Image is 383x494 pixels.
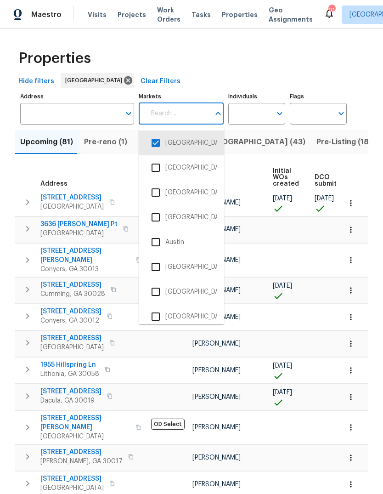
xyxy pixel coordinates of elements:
[122,107,135,120] button: Open
[40,334,104,343] span: [STREET_ADDRESS]
[316,136,372,148] span: Pre-Listing (18)
[40,483,104,493] span: [GEOGRAPHIC_DATA]
[146,133,217,153] li: [GEOGRAPHIC_DATA]
[192,454,241,461] span: [PERSON_NAME]
[138,136,188,148] span: In-review (10)
[15,73,58,90] button: Hide filters
[88,10,107,19] span: Visits
[192,481,241,488] span: [PERSON_NAME]
[146,208,217,227] li: [GEOGRAPHIC_DATA], [GEOGRAPHIC_DATA]
[139,94,224,99] label: Markets
[228,94,285,99] label: Individuals
[146,183,217,202] li: [GEOGRAPHIC_DATA], [GEOGRAPHIC_DATA]
[31,10,62,19] span: Maestro
[40,193,104,202] span: [STREET_ADDRESS]
[40,307,101,316] span: [STREET_ADDRESS]
[18,76,54,87] span: Hide filters
[20,94,134,99] label: Address
[273,363,292,369] span: [DATE]
[40,369,99,379] span: Lithonia, GA 30058
[84,136,127,148] span: Pre-reno (1)
[222,10,258,19] span: Properties
[40,290,105,299] span: Cumming, GA 30028
[191,11,211,18] span: Tasks
[118,10,146,19] span: Projects
[315,195,334,202] span: [DATE]
[192,367,241,374] span: [PERSON_NAME]
[61,73,134,88] div: [GEOGRAPHIC_DATA]
[40,229,118,238] span: [GEOGRAPHIC_DATA]
[335,107,348,120] button: Open
[141,76,180,87] span: Clear Filters
[192,394,241,400] span: [PERSON_NAME]
[40,246,130,265] span: [STREET_ADDRESS][PERSON_NAME]
[40,414,130,432] span: [STREET_ADDRESS][PERSON_NAME]
[40,265,130,274] span: Conyers, GA 30013
[146,158,217,177] li: [GEOGRAPHIC_DATA], [GEOGRAPHIC_DATA]
[273,195,292,202] span: [DATE]
[65,76,126,85] span: [GEOGRAPHIC_DATA]
[151,419,185,430] span: OD Select
[40,396,101,405] span: Dacula, GA 30019
[269,6,313,24] span: Geo Assignments
[40,316,101,325] span: Conyers, GA 30012
[18,54,91,63] span: Properties
[20,136,73,148] span: Upcoming (81)
[146,257,217,277] li: [GEOGRAPHIC_DATA], [GEOGRAPHIC_DATA] - Not Used - Dont Delete
[199,136,305,148] span: In-[GEOGRAPHIC_DATA] (43)
[40,448,123,457] span: [STREET_ADDRESS]
[290,94,347,99] label: Flags
[146,307,217,326] li: [GEOGRAPHIC_DATA], [GEOGRAPHIC_DATA]
[328,6,335,15] div: 107
[273,389,292,396] span: [DATE]
[40,181,68,187] span: Address
[192,424,241,431] span: [PERSON_NAME]
[137,73,184,90] button: Clear Filters
[212,107,225,120] button: Close
[145,103,210,125] input: Search ...
[315,174,348,187] span: DCO submitted
[192,341,241,347] span: [PERSON_NAME]
[273,283,292,289] span: [DATE]
[40,280,105,290] span: [STREET_ADDRESS]
[40,202,104,211] span: [GEOGRAPHIC_DATA]
[146,282,217,301] li: [GEOGRAPHIC_DATA], [GEOGRAPHIC_DATA]
[273,107,286,120] button: Open
[40,432,130,441] span: [GEOGRAPHIC_DATA]
[157,6,180,24] span: Work Orders
[40,474,104,483] span: [STREET_ADDRESS]
[273,168,299,187] span: Initial WOs created
[40,343,104,352] span: [GEOGRAPHIC_DATA]
[40,387,101,396] span: [STREET_ADDRESS]
[40,220,118,229] span: 3636 [PERSON_NAME] Pt
[40,457,123,466] span: [PERSON_NAME], GA 30017
[146,233,217,252] li: Austin
[40,360,99,369] span: 1955 Hillspring Ln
